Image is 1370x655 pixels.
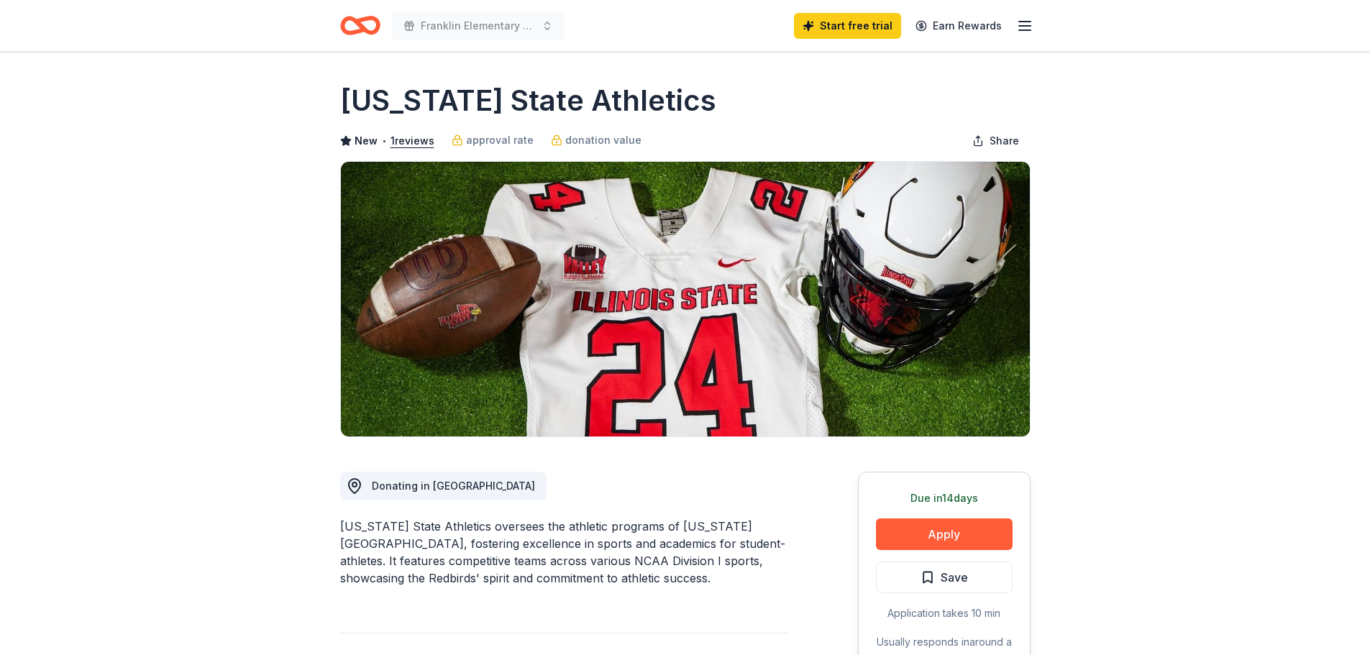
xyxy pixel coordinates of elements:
[876,605,1013,622] div: Application takes 10 min
[341,162,1030,436] img: Image for Illinois State Athletics
[876,490,1013,507] div: Due in 14 days
[907,13,1010,39] a: Earn Rewards
[340,81,716,121] h1: [US_STATE] State Athletics
[876,518,1013,550] button: Apply
[941,568,968,587] span: Save
[355,132,378,150] span: New
[372,480,535,492] span: Donating in [GEOGRAPHIC_DATA]
[794,13,901,39] a: Start free trial
[381,135,386,147] span: •
[340,9,380,42] a: Home
[392,12,565,40] button: Franklin Elementary Chili Supper and [DATE]
[876,562,1013,593] button: Save
[990,132,1019,150] span: Share
[421,17,536,35] span: Franklin Elementary Chili Supper and [DATE]
[452,132,534,149] a: approval rate
[466,132,534,149] span: approval rate
[551,132,641,149] a: donation value
[340,518,789,587] div: [US_STATE] State Athletics oversees the athletic programs of [US_STATE][GEOGRAPHIC_DATA], fosteri...
[961,127,1031,155] button: Share
[391,132,434,150] button: 1reviews
[565,132,641,149] span: donation value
